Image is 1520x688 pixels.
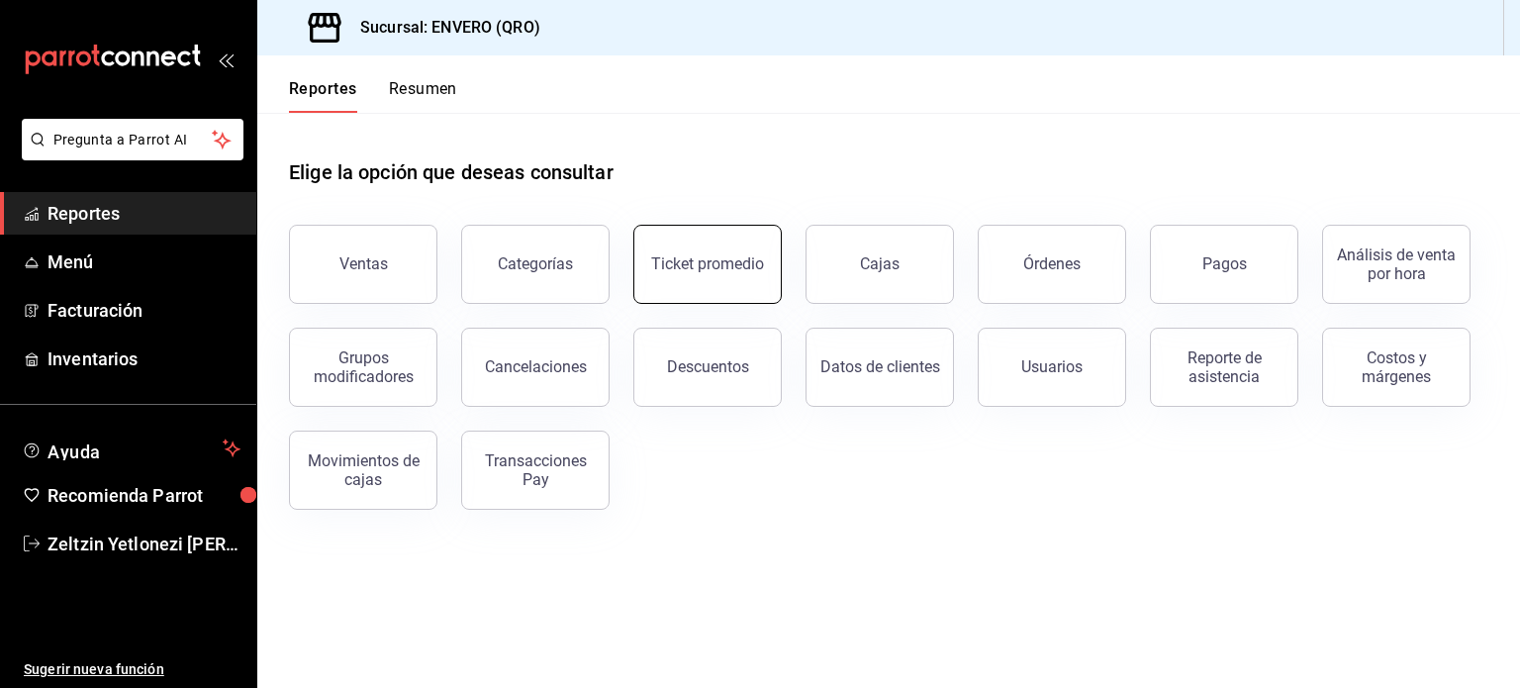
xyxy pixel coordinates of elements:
[978,328,1126,407] button: Usuarios
[47,200,240,227] span: Reportes
[289,328,437,407] button: Grupos modificadores
[1335,246,1458,283] div: Análisis de venta por hora
[474,451,597,489] div: Transacciones Pay
[22,119,243,160] button: Pregunta a Parrot AI
[667,357,749,376] div: Descuentos
[806,328,954,407] button: Datos de clientes
[47,248,240,275] span: Menú
[1163,348,1285,386] div: Reporte de asistencia
[1150,328,1298,407] button: Reporte de asistencia
[289,225,437,304] button: Ventas
[289,79,357,113] button: Reportes
[302,348,425,386] div: Grupos modificadores
[47,531,240,557] span: Zeltzin Yetlonezi [PERSON_NAME]
[289,431,437,510] button: Movimientos de cajas
[806,225,954,304] button: Cajas
[47,437,215,460] span: Ayuda
[1023,254,1081,273] div: Órdenes
[24,659,240,680] span: Sugerir nueva función
[1021,357,1083,376] div: Usuarios
[47,482,240,509] span: Recomienda Parrot
[651,254,764,273] div: Ticket promedio
[461,328,610,407] button: Cancelaciones
[53,130,213,150] span: Pregunta a Parrot AI
[1322,225,1471,304] button: Análisis de venta por hora
[485,357,587,376] div: Cancelaciones
[1150,225,1298,304] button: Pagos
[461,225,610,304] button: Categorías
[289,157,614,187] h1: Elige la opción que deseas consultar
[498,254,573,273] div: Categorías
[14,144,243,164] a: Pregunta a Parrot AI
[302,451,425,489] div: Movimientos de cajas
[1335,348,1458,386] div: Costos y márgenes
[344,16,540,40] h3: Sucursal: ENVERO (QRO)
[633,225,782,304] button: Ticket promedio
[633,328,782,407] button: Descuentos
[1202,254,1247,273] div: Pagos
[389,79,457,113] button: Resumen
[339,254,388,273] div: Ventas
[289,79,457,113] div: navigation tabs
[860,254,900,273] div: Cajas
[47,345,240,372] span: Inventarios
[820,357,940,376] div: Datos de clientes
[218,51,234,67] button: open_drawer_menu
[461,431,610,510] button: Transacciones Pay
[978,225,1126,304] button: Órdenes
[1322,328,1471,407] button: Costos y márgenes
[47,297,240,324] span: Facturación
